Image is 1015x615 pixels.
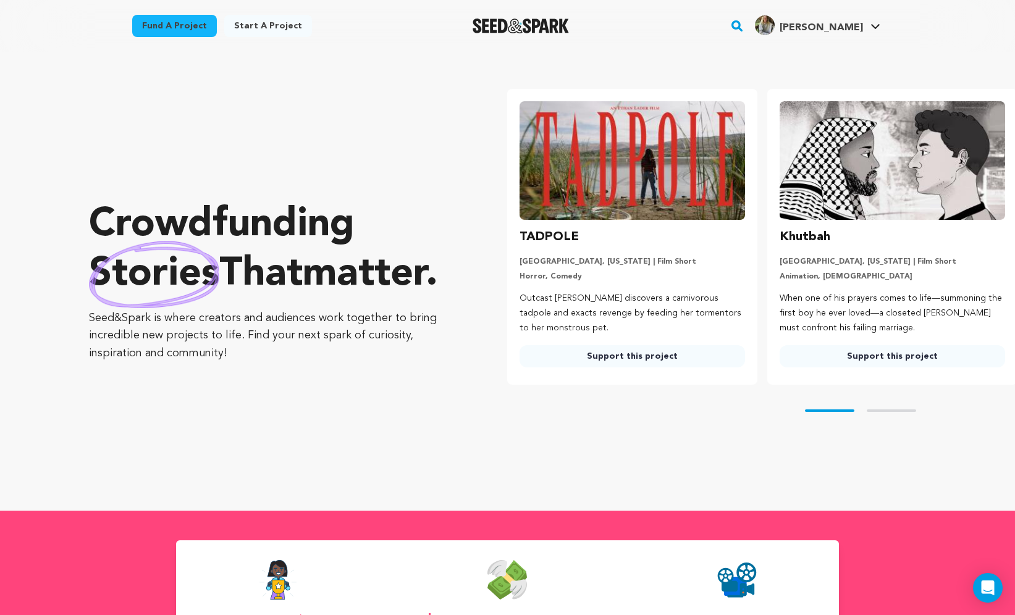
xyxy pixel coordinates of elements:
[473,19,570,33] img: Seed&Spark Logo Dark Mode
[780,101,1005,220] img: Khutbah image
[780,257,1005,267] p: [GEOGRAPHIC_DATA], [US_STATE] | Film Short
[520,291,745,335] p: Outcast [PERSON_NAME] discovers a carnivorous tadpole and exacts revenge by feeding her tormentor...
[89,241,219,308] img: hand sketched image
[752,13,883,39] span: Sophie H.'s Profile
[89,201,458,299] p: Crowdfunding that .
[755,15,775,35] img: 292c8133a83a1c03.jpg
[973,573,1003,603] div: Open Intercom Messenger
[487,560,527,600] img: Seed&Spark Money Raised Icon
[303,255,426,295] span: matter
[780,227,830,247] h3: Khutbah
[132,15,217,37] a: Fund a project
[780,23,863,33] span: [PERSON_NAME]
[717,560,757,600] img: Seed&Spark Projects Created Icon
[473,19,570,33] a: Seed&Spark Homepage
[780,345,1005,367] a: Support this project
[224,15,312,37] a: Start a project
[780,291,1005,335] p: When one of his prayers comes to life—summoning the first boy he ever loved—a closeted [PERSON_NA...
[755,15,863,35] div: Sophie H.'s Profile
[520,272,745,282] p: Horror, Comedy
[520,345,745,367] a: Support this project
[520,257,745,267] p: [GEOGRAPHIC_DATA], [US_STATE] | Film Short
[752,13,883,35] a: Sophie H.'s Profile
[520,101,745,220] img: TADPOLE image
[780,272,1005,282] p: Animation, [DEMOGRAPHIC_DATA]
[259,560,297,600] img: Seed&Spark Success Rate Icon
[89,309,458,362] p: Seed&Spark is where creators and audiences work together to bring incredible new projects to life...
[520,227,579,247] h3: TADPOLE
